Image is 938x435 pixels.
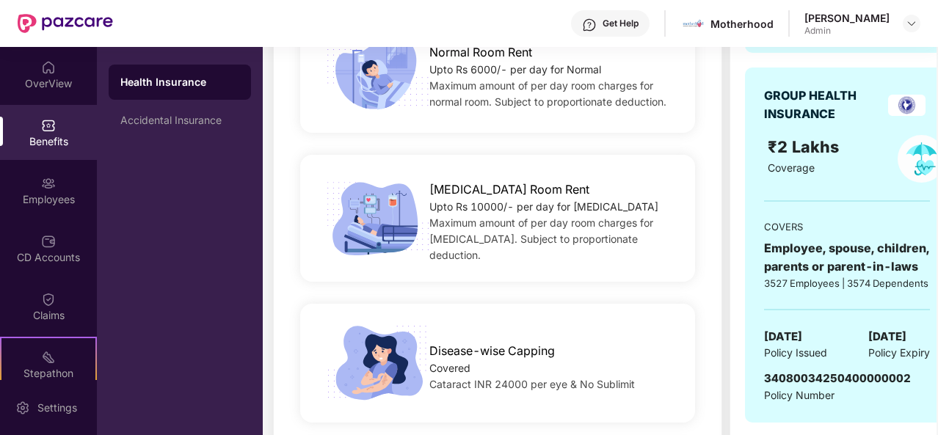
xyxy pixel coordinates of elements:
[768,137,843,156] span: ₹2 Lakhs
[582,18,597,32] img: svg+xml;base64,PHN2ZyBpZD0iSGVscC0zMngzMiIgeG1sbnM9Imh0dHA6Ly93d3cudzMub3JnLzIwMDAvc3ZnIiB3aWR0aD...
[429,180,589,199] span: [MEDICAL_DATA] Room Rent
[120,114,239,126] div: Accidental Insurance
[764,87,883,123] div: GROUP HEALTH INSURANCE
[764,276,930,290] div: 3527 Employees | 3574 Dependents
[319,32,437,114] img: icon
[764,345,827,361] span: Policy Issued
[41,234,56,249] img: svg+xml;base64,PHN2ZyBpZD0iQ0RfQWNjb3VudHMiIGRhdGEtbmFtZT0iQ0QgQWNjb3VudHMiIHhtbG5zPSJodHRwOi8vd3...
[41,350,56,365] img: svg+xml;base64,PHN2ZyB4bWxucz0iaHR0cDovL3d3dy53My5vcmcvMjAwMC9zdmciIHdpZHRoPSIyMSIgaGVpZ2h0PSIyMC...
[120,75,239,89] div: Health Insurance
[429,79,666,108] span: Maximum amount of per day room charges for normal room. Subject to proportionate deduction.
[33,401,81,415] div: Settings
[15,401,30,415] img: svg+xml;base64,PHN2ZyBpZD0iU2V0dGluZy0yMHgyMCIgeG1sbnM9Imh0dHA6Ly93d3cudzMub3JnLzIwMDAvc3ZnIiB3aW...
[1,366,95,381] div: Stepathon
[764,239,930,276] div: Employee, spouse, children, parents or parent-in-laws
[868,345,930,361] span: Policy Expiry
[603,18,639,29] div: Get Help
[429,360,677,376] div: Covered
[764,371,911,385] span: 34080034250400000002
[683,13,704,34] img: motherhood%20_%20logo.png
[319,177,437,260] img: icon
[41,118,56,133] img: svg+xml;base64,PHN2ZyBpZD0iQmVuZWZpdHMiIHhtbG5zPSJodHRwOi8vd3d3LnczLm9yZy8yMDAwL3N2ZyIgd2lkdGg9Ij...
[764,219,930,234] div: COVERS
[906,18,917,29] img: svg+xml;base64,PHN2ZyBpZD0iRHJvcGRvd24tMzJ4MzIiIHhtbG5zPSJodHRwOi8vd3d3LnczLm9yZy8yMDAwL3N2ZyIgd2...
[868,328,906,346] span: [DATE]
[319,322,437,405] img: icon
[429,62,677,78] div: Upto Rs 6000/- per day for Normal
[888,95,926,116] img: insurerLogo
[764,328,802,346] span: [DATE]
[18,14,113,33] img: New Pazcare Logo
[429,43,532,62] span: Normal Room Rent
[764,389,835,401] span: Policy Number
[804,11,890,25] div: [PERSON_NAME]
[41,292,56,307] img: svg+xml;base64,PHN2ZyBpZD0iQ2xhaW0iIHhtbG5zPSJodHRwOi8vd3d3LnczLm9yZy8yMDAwL3N2ZyIgd2lkdGg9IjIwIi...
[804,25,890,37] div: Admin
[710,17,774,31] div: Motherhood
[429,199,677,215] div: Upto Rs 10000/- per day for [MEDICAL_DATA]
[768,161,815,174] span: Coverage
[429,216,653,261] span: Maximum amount of per day room charges for [MEDICAL_DATA]. Subject to proportionate deduction.
[41,60,56,75] img: svg+xml;base64,PHN2ZyBpZD0iSG9tZSIgeG1sbnM9Imh0dHA6Ly93d3cudzMub3JnLzIwMDAvc3ZnIiB3aWR0aD0iMjAiIG...
[41,176,56,191] img: svg+xml;base64,PHN2ZyBpZD0iRW1wbG95ZWVzIiB4bWxucz0iaHR0cDovL3d3dy53My5vcmcvMjAwMC9zdmciIHdpZHRoPS...
[429,342,555,360] span: Disease-wise Capping
[429,378,635,390] span: Cataract INR 24000 per eye & No Sublimit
